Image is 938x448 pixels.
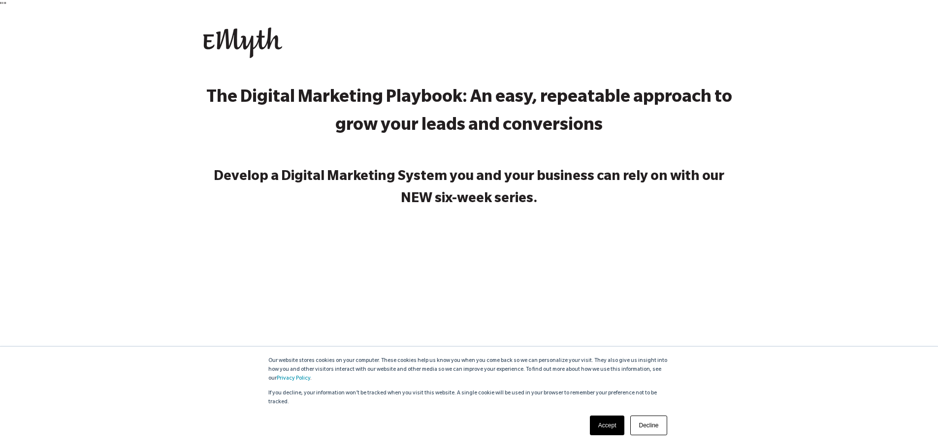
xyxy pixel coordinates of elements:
p: Our website stores cookies on your computer. These cookies help us know you when you come back so... [268,357,670,383]
a: Privacy Policy [277,376,310,382]
a: Decline [630,416,667,435]
a: Accept [590,416,625,435]
strong: The Digital Marketing Playbook: An easy, repeatable approach to grow your leads and conversions [206,90,732,136]
strong: Develop a Digital Marketing System you and your business can rely on with our NEW six-week series. [214,170,724,207]
img: EMyth [203,28,282,58]
p: If you decline, your information won’t be tracked when you visit this website. A single cookie wi... [268,389,670,407]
